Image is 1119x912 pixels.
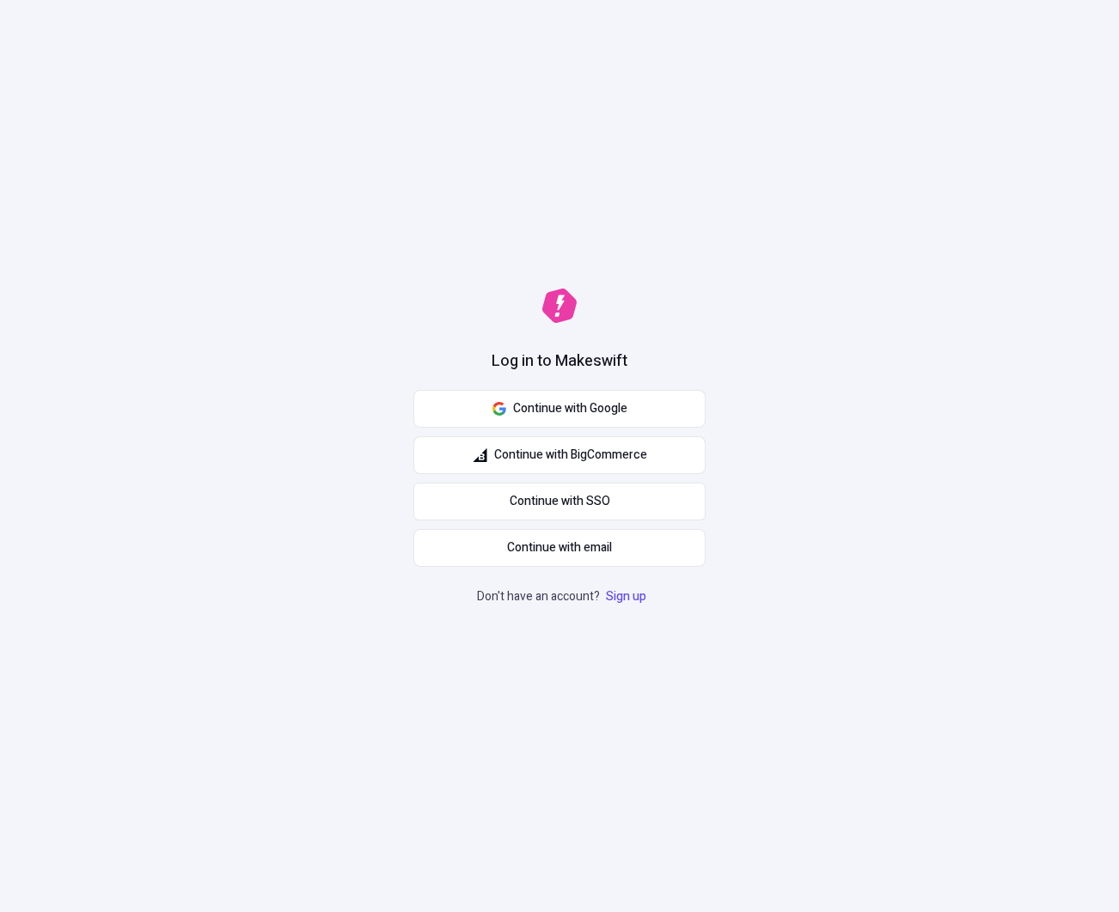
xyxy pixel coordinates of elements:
span: Continue with Google [513,399,627,418]
button: Continue with email [413,529,706,567]
a: Continue with SSO [413,483,706,520]
span: Continue with email [507,538,612,557]
h1: Log in to Makeswift [492,350,627,373]
button: Continue with Google [413,390,706,428]
a: Sign up [602,587,650,605]
span: Continue with BigCommerce [494,446,647,465]
button: Continue with BigCommerce [413,436,706,474]
p: Don't have an account? [477,587,650,606]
